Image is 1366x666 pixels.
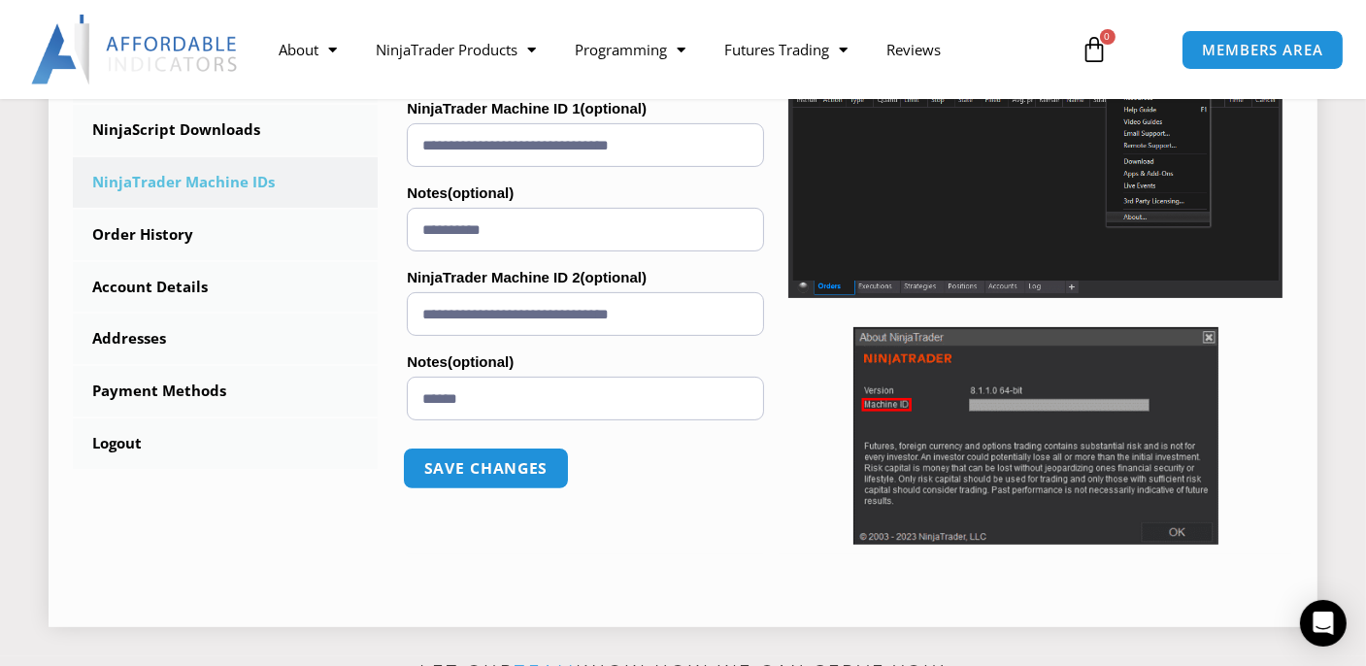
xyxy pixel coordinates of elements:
label: NinjaTrader Machine ID 2 [407,263,764,292]
a: About [259,27,356,72]
span: (optional) [581,269,647,285]
span: (optional) [448,184,514,201]
button: Save changes [403,448,569,489]
img: Screenshot 2025-01-17 114931 | Affordable Indicators – NinjaTrader [853,327,1218,545]
a: Addresses [73,314,378,364]
a: Account Details [73,262,378,313]
label: Notes [407,348,764,377]
a: Programming [555,27,705,72]
a: MEMBERS AREA [1182,30,1344,70]
a: Futures Trading [705,27,867,72]
span: 0 [1100,29,1116,45]
label: NinjaTrader Machine ID 1 [407,94,764,123]
a: Logout [73,418,378,469]
span: MEMBERS AREA [1202,43,1323,57]
a: NinjaTrader Machine IDs [73,157,378,208]
a: Order History [73,210,378,260]
a: Reviews [867,27,960,72]
div: Open Intercom Messenger [1300,600,1347,647]
a: NinjaTrader Products [356,27,555,72]
span: (optional) [448,353,514,370]
a: Payment Methods [73,366,378,416]
nav: Menu [259,27,1065,72]
a: 0 [1052,21,1138,78]
span: (optional) [581,100,647,117]
label: Notes [407,179,764,208]
img: Screenshot 2025-01-17 1155544 | Affordable Indicators – NinjaTrader [788,76,1282,298]
a: NinjaScript Downloads [73,105,378,155]
img: LogoAI | Affordable Indicators – NinjaTrader [31,15,240,84]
